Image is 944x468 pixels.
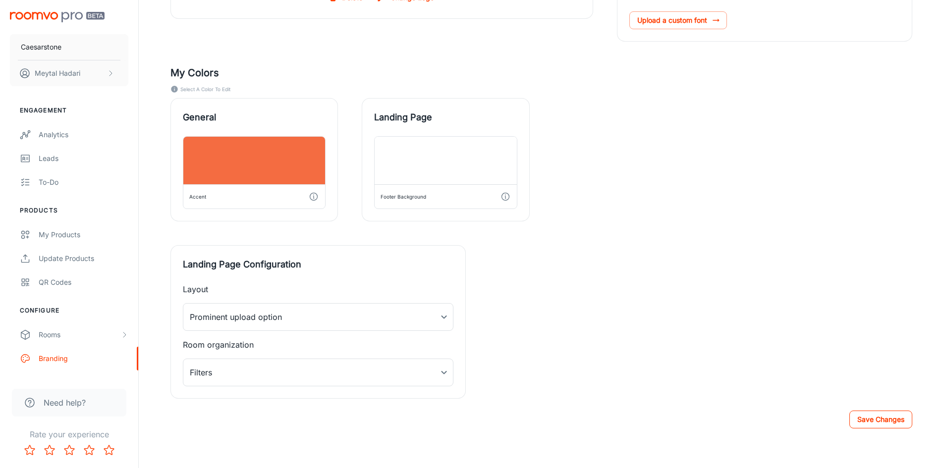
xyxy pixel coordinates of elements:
[183,339,453,351] p: Room organization
[849,411,912,428] button: Save Changes
[183,359,453,386] div: Filters
[35,68,80,79] p: Meytal Hadari
[10,34,128,60] button: Caesarstone
[39,353,128,364] div: Branding
[39,129,128,140] div: Analytics
[59,440,79,460] button: Rate 3 star
[79,440,99,460] button: Rate 4 star
[39,153,128,164] div: Leads
[170,65,912,80] h5: My Colors
[39,229,128,240] div: My Products
[39,377,128,388] div: Texts
[10,60,128,86] button: Meytal Hadari
[183,303,453,331] div: Prominent upload option
[381,192,426,202] div: Footer Background
[183,258,453,271] span: Landing Page Configuration
[21,42,61,52] p: Caesarstone
[20,440,40,460] button: Rate 1 star
[39,277,128,288] div: QR Codes
[39,329,120,340] div: Rooms
[40,440,59,460] button: Rate 2 star
[8,428,130,440] p: Rate your experience
[39,253,128,264] div: Update Products
[44,397,86,409] span: Need help?
[629,11,727,29] span: Upload a custom font
[189,192,206,202] div: Accent
[183,283,453,295] p: Layout
[39,177,128,188] div: To-do
[183,110,326,124] span: General
[374,110,517,124] span: Landing Page
[10,12,105,22] img: Roomvo PRO Beta
[99,440,119,460] button: Rate 5 star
